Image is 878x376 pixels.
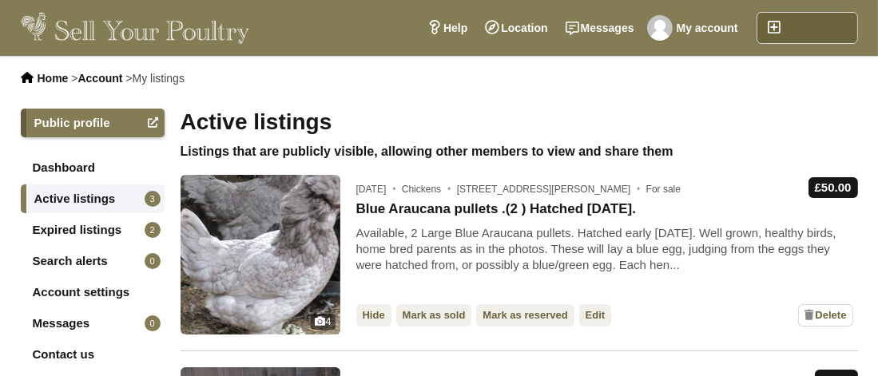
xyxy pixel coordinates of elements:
[476,12,556,44] a: Location
[133,72,185,85] span: My listings
[646,184,681,195] span: For sale
[356,225,858,273] div: Available, 2 Large Blue Araucana pullets. Hatched early [DATE]. Well grown, healthy birds, home b...
[557,12,643,44] a: Messages
[21,184,165,213] a: Active listings3
[757,12,858,44] a: Post an ad
[476,304,574,327] a: Mark as reserved
[21,247,165,275] a: Search alerts0
[181,144,858,159] h2: Listings that are publicly visible, allowing other members to view and share them
[396,304,472,327] a: Mark as sold
[311,314,335,330] div: 4
[21,278,165,307] a: Account settings
[145,315,161,331] span: 0
[579,304,612,327] a: Edit
[402,184,455,195] span: Chickens
[145,222,161,238] span: 2
[21,109,165,137] a: Public profile
[647,15,673,41] img: Carol Connor
[21,12,250,44] img: Sell Your Poultry
[181,175,340,334] a: 4
[71,72,122,85] li: >
[181,109,858,136] h1: Active listings
[356,304,391,327] a: Hide
[356,184,399,195] span: [DATE]
[21,340,165,369] a: Contact us
[21,309,165,338] a: Messages0
[808,177,858,198] div: £50.00
[77,72,122,85] a: Account
[798,304,852,327] a: Delete
[457,184,644,195] span: [STREET_ADDRESS][PERSON_NAME]
[181,175,340,334] img: Blue Araucana pullets .(2 ) Hatched May 2025.
[145,253,161,269] span: 0
[643,12,747,44] a: My account
[125,72,185,85] li: >
[21,216,165,244] a: Expired listings2
[419,12,476,44] a: Help
[145,191,161,207] span: 3
[356,201,636,217] a: Blue Araucana pullets .(2 ) Hatched [DATE].
[21,153,165,182] a: Dashboard
[38,72,69,85] a: Home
